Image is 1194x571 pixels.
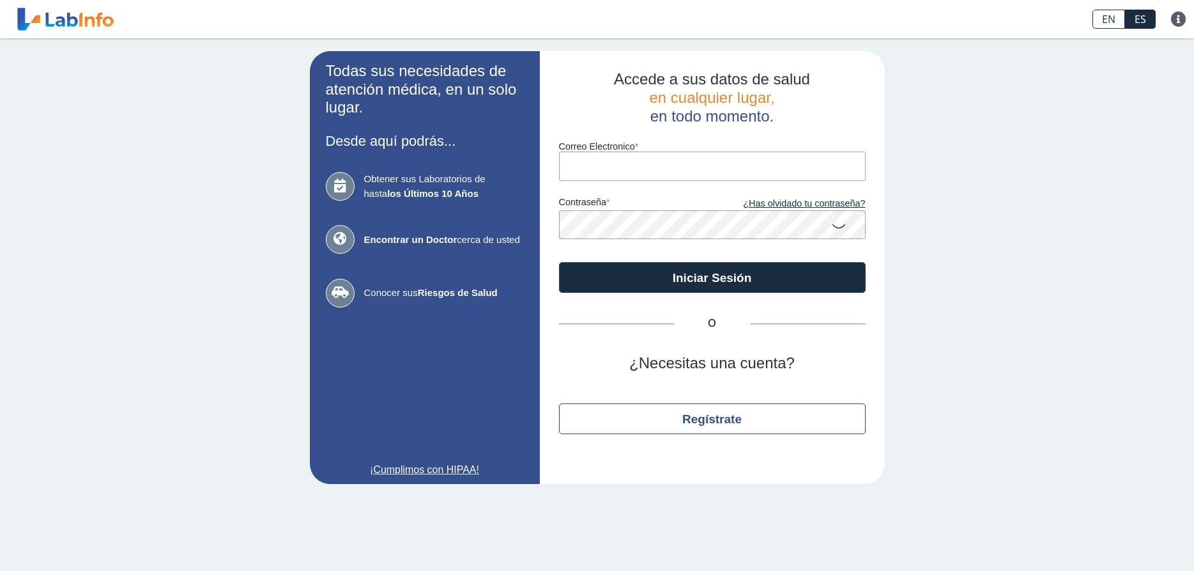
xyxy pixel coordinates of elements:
iframe: Help widget launcher [1080,521,1180,557]
span: en todo momento. [650,107,774,125]
a: ¡Cumplimos con HIPAA! [326,462,524,478]
span: en cualquier lugar, [649,89,774,106]
button: Regístrate [559,403,866,434]
button: Iniciar Sesión [559,262,866,293]
label: Correo Electronico [559,141,866,152]
span: cerca de usted [364,233,524,247]
a: ES [1125,10,1156,29]
span: Obtener sus Laboratorios de hasta [364,172,524,201]
a: EN [1092,10,1125,29]
h3: Desde aquí podrás... [326,133,524,149]
b: Encontrar un Doctor [364,234,457,245]
h2: ¿Necesitas una cuenta? [559,354,866,373]
a: ¿Has olvidado tu contraseña? [712,197,866,211]
span: O [674,316,751,331]
label: contraseña [559,197,712,211]
span: Conocer sus [364,286,524,301]
span: Accede a sus datos de salud [614,70,810,88]
h2: Todas sus necesidades de atención médica, en un solo lugar. [326,62,524,117]
b: los Últimos 10 Años [387,188,478,199]
b: Riesgos de Salud [418,287,498,298]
